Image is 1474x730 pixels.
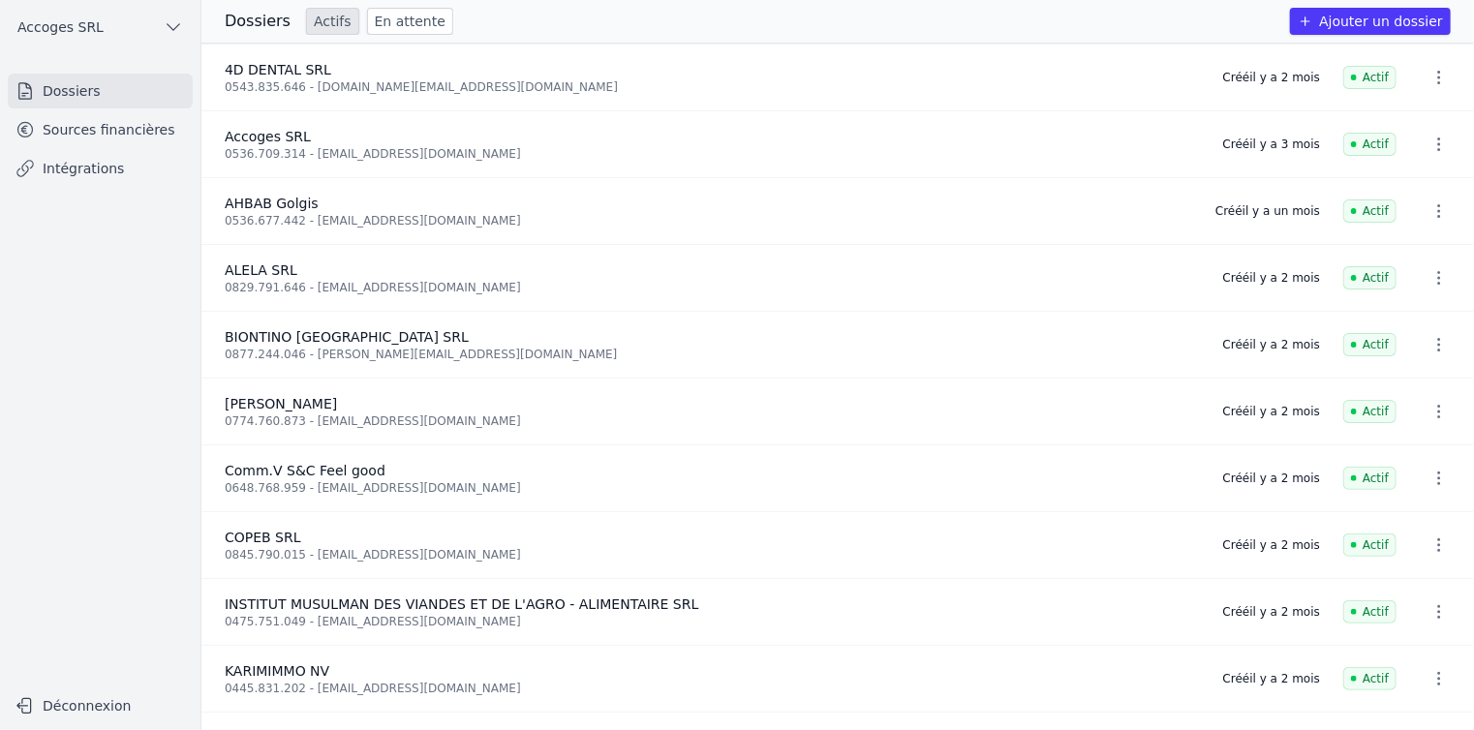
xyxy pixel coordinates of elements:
div: 0543.835.646 - [DOMAIN_NAME][EMAIL_ADDRESS][DOMAIN_NAME] [225,79,1200,95]
h3: Dossiers [225,10,291,33]
span: Actif [1343,400,1397,423]
span: Accoges SRL [225,129,311,144]
div: 0445.831.202 - [EMAIL_ADDRESS][DOMAIN_NAME] [225,681,1200,696]
span: COPEB SRL [225,530,301,545]
span: INSTITUT MUSULMAN DES VIANDES ET DE L'AGRO - ALIMENTAIRE SRL [225,596,698,612]
span: Actif [1343,199,1397,223]
div: Créé il y a 2 mois [1223,671,1320,686]
div: Créé il y a 3 mois [1223,137,1320,152]
span: Actif [1343,266,1397,289]
a: Dossiers [8,74,193,108]
span: KARIMIMMO NV [225,663,329,679]
button: Ajouter un dossier [1290,8,1451,35]
div: 0536.709.314 - [EMAIL_ADDRESS][DOMAIN_NAME] [225,146,1200,162]
a: En attente [367,8,453,35]
div: Créé il y a 2 mois [1223,70,1320,85]
div: 0845.790.015 - [EMAIL_ADDRESS][DOMAIN_NAME] [225,547,1200,563]
span: AHBAB Golgis [225,196,319,211]
span: 4D DENTAL SRL [225,62,331,77]
span: Actif [1343,600,1397,624]
div: Créé il y a 2 mois [1223,404,1320,419]
span: Actif [1343,467,1397,490]
div: Créé il y a 2 mois [1223,337,1320,352]
span: Comm.V S&C Feel good [225,463,385,478]
span: ALELA SRL [225,262,297,278]
span: BIONTINO [GEOGRAPHIC_DATA] SRL [225,329,469,345]
span: Actif [1343,133,1397,156]
span: Actif [1343,333,1397,356]
div: 0774.760.873 - [EMAIL_ADDRESS][DOMAIN_NAME] [225,413,1200,429]
span: Actif [1343,533,1397,557]
div: 0648.768.959 - [EMAIL_ADDRESS][DOMAIN_NAME] [225,480,1200,496]
a: Actifs [306,8,359,35]
div: 0536.677.442 - [EMAIL_ADDRESS][DOMAIN_NAME] [225,213,1192,228]
div: Créé il y a 2 mois [1223,537,1320,553]
button: Accoges SRL [8,12,193,43]
div: 0877.244.046 - [PERSON_NAME][EMAIL_ADDRESS][DOMAIN_NAME] [225,347,1200,362]
div: Créé il y a un mois [1215,203,1320,219]
span: Actif [1343,667,1397,690]
div: 0475.751.049 - [EMAIL_ADDRESS][DOMAIN_NAME] [225,614,1200,629]
a: Intégrations [8,151,193,186]
a: Sources financières [8,112,193,147]
span: Accoges SRL [17,17,104,37]
span: [PERSON_NAME] [225,396,337,411]
div: Créé il y a 2 mois [1223,270,1320,286]
div: 0829.791.646 - [EMAIL_ADDRESS][DOMAIN_NAME] [225,280,1200,295]
span: Actif [1343,66,1397,89]
div: Créé il y a 2 mois [1223,604,1320,620]
div: Créé il y a 2 mois [1223,471,1320,486]
button: Déconnexion [8,690,193,721]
